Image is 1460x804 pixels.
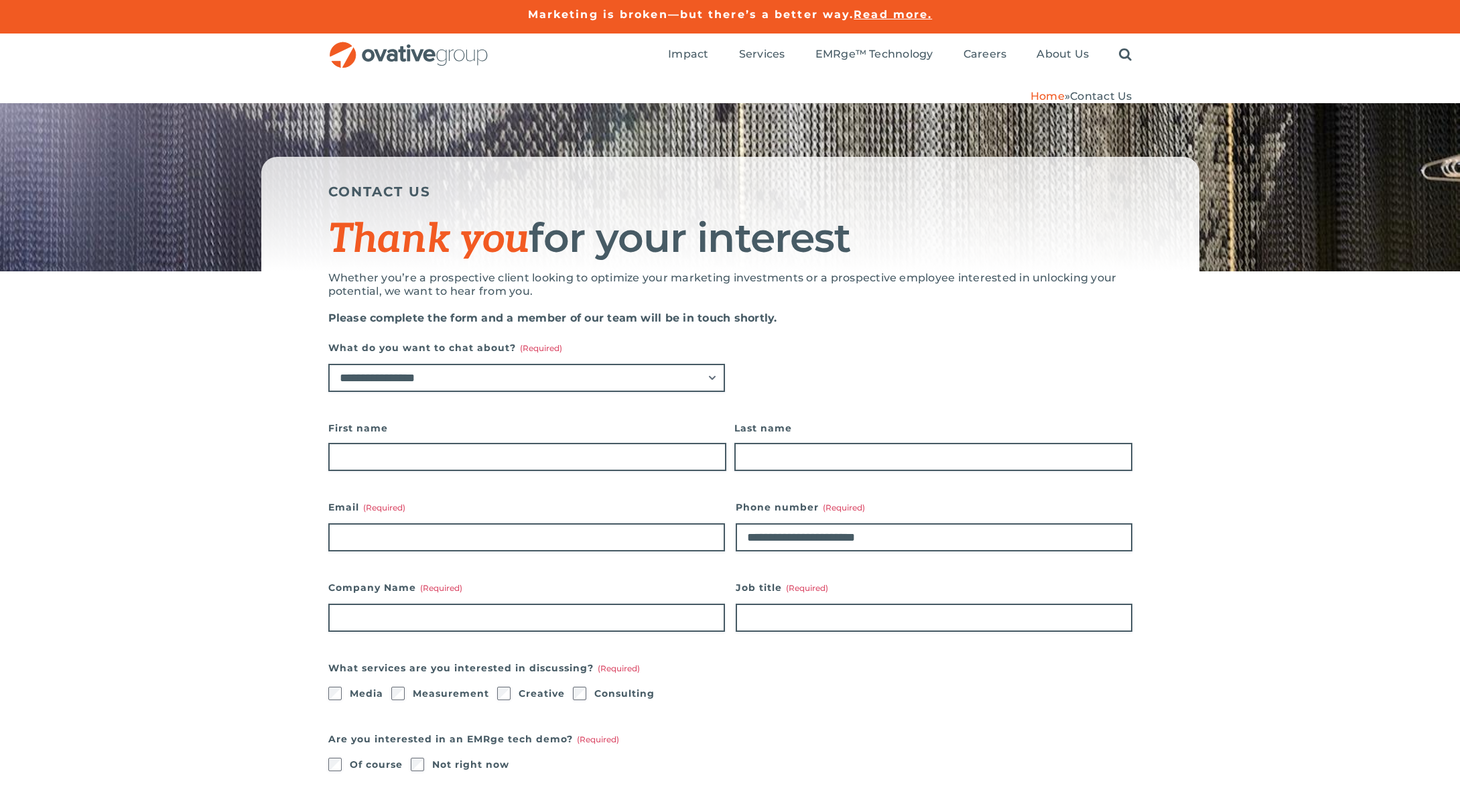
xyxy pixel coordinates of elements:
a: Services [739,48,785,62]
a: Read more. [854,8,932,21]
a: Search [1119,48,1132,62]
label: Measurement [413,684,489,703]
span: Impact [668,48,708,61]
label: Of course [350,755,403,774]
a: Home [1031,90,1065,103]
label: Job title [736,578,1132,597]
span: (Required) [520,343,562,353]
strong: Please complete the form and a member of our team will be in touch shortly. [328,312,777,324]
nav: Menu [668,33,1132,76]
span: (Required) [598,663,640,673]
span: (Required) [420,583,462,593]
label: What do you want to chat about? [328,338,725,357]
span: » [1031,90,1132,103]
span: (Required) [786,583,828,593]
label: Consulting [594,684,655,703]
label: Creative [519,684,565,703]
label: Media [350,684,383,703]
span: About Us [1037,48,1089,61]
a: Marketing is broken—but there’s a better way. [528,8,854,21]
a: Impact [668,48,708,62]
label: Company Name [328,578,725,597]
span: Services [739,48,785,61]
legend: What services are you interested in discussing? [328,659,640,677]
a: OG_Full_horizontal_RGB [328,40,489,53]
span: Careers [964,48,1007,61]
span: (Required) [823,503,865,513]
a: Careers [964,48,1007,62]
span: Contact Us [1070,90,1132,103]
span: (Required) [577,734,619,744]
label: Email [328,498,725,517]
a: About Us [1037,48,1089,62]
p: Whether you’re a prospective client looking to optimize your marketing investments or a prospecti... [328,271,1132,298]
label: Not right now [432,755,509,774]
a: EMRge™ Technology [815,48,933,62]
label: Phone number [736,498,1132,517]
span: Thank you [328,216,529,264]
h1: for your interest [328,216,1132,261]
span: (Required) [363,503,405,513]
span: EMRge™ Technology [815,48,933,61]
label: First name [328,419,726,438]
legend: Are you interested in an EMRge tech demo? [328,730,619,748]
h5: CONTACT US [328,184,1132,200]
label: Last name [734,419,1132,438]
